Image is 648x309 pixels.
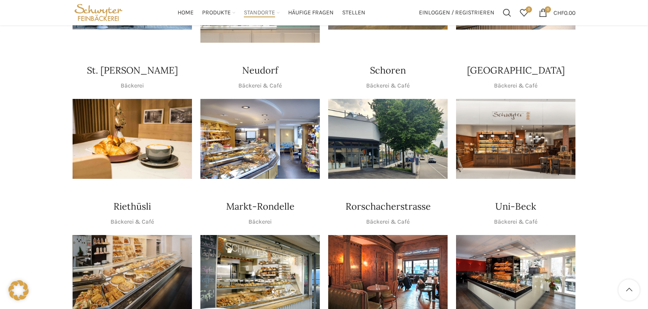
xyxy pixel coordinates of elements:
[346,200,431,213] h4: Rorschacherstrasse
[535,4,580,21] a: 0 CHF0.00
[516,4,532,21] a: 0
[499,4,516,21] a: Suchen
[244,4,280,21] a: Standorte
[366,217,410,227] p: Bäckerei & Café
[370,64,406,77] h4: Schoren
[467,64,565,77] h4: [GEOGRAPHIC_DATA]
[200,99,320,179] img: Neudorf_1
[366,81,410,90] p: Bäckerei & Café
[342,9,365,17] span: Stellen
[73,8,124,16] a: Site logo
[526,6,532,13] span: 0
[73,99,192,179] img: schwyter-23
[73,99,192,179] div: 1 / 1
[113,200,151,213] h4: Riethüsli
[111,217,154,227] p: Bäckerei & Café
[226,200,294,213] h4: Markt-Rondelle
[419,10,494,16] span: Einloggen / Registrieren
[178,9,194,17] span: Home
[121,81,144,90] p: Bäckerei
[202,9,231,17] span: Produkte
[342,4,365,21] a: Stellen
[288,9,334,17] span: Häufige Fragen
[456,99,575,179] div: 1 / 1
[516,4,532,21] div: Meine Wunschliste
[202,4,235,21] a: Produkte
[248,217,272,227] p: Bäckerei
[553,9,564,16] span: CHF
[618,279,640,301] a: Scroll to top button
[553,9,575,16] bdi: 0.00
[495,200,536,213] h4: Uni-Beck
[238,81,282,90] p: Bäckerei & Café
[456,99,575,179] img: Schwyter-1800x900
[328,99,448,179] div: 1 / 1
[178,4,194,21] a: Home
[494,217,537,227] p: Bäckerei & Café
[545,6,551,13] span: 0
[328,99,448,179] img: 0842cc03-b884-43c1-a0c9-0889ef9087d6 copy
[200,99,320,179] div: 1 / 1
[494,81,537,90] p: Bäckerei & Café
[87,64,178,77] h4: St. [PERSON_NAME]
[288,4,334,21] a: Häufige Fragen
[242,64,278,77] h4: Neudorf
[244,9,275,17] span: Standorte
[129,4,415,21] div: Main navigation
[415,4,499,21] a: Einloggen / Registrieren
